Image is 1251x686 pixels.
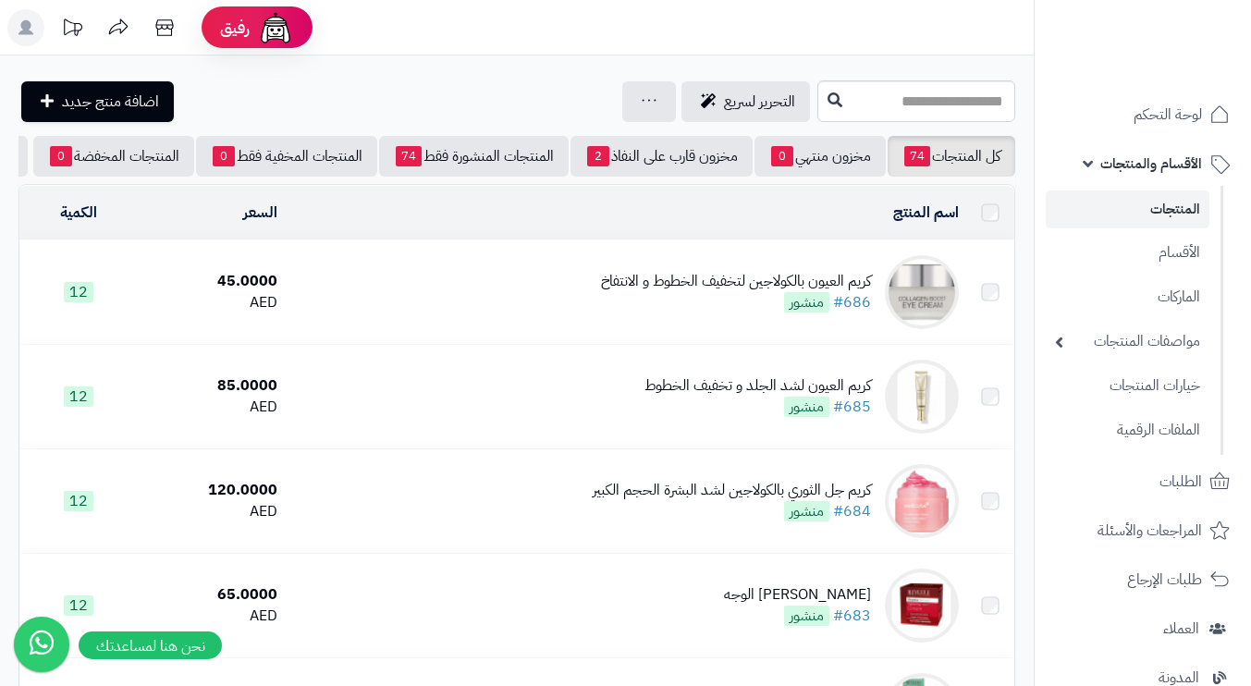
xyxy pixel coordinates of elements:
[587,146,609,166] span: 2
[196,136,377,177] a: المنتجات المخفية فقط0
[888,136,1015,177] a: كل المنتجات74
[396,146,422,166] span: 74
[784,397,829,417] span: منشور
[593,480,871,501] div: كريم جل الثوري بالكولاجين لشد البشرة الحجم الكبير
[1046,277,1209,317] a: الماركات
[145,501,277,522] div: AED
[885,464,959,538] img: كريم جل الثوري بالكولاجين لشد البشرة الحجم الكبير
[1100,151,1202,177] span: الأقسام والمنتجات
[885,255,959,329] img: كريم العيون بالكولاجين لتخفيف الخطوط و الانتفاخ
[833,500,871,522] a: #684
[33,136,194,177] a: المنتجات المخفضة0
[771,146,793,166] span: 0
[213,146,235,166] span: 0
[1046,410,1209,450] a: الملفات الرقمية
[1098,518,1202,544] span: المراجعات والأسئلة
[49,9,95,51] a: تحديثات المنصة
[1046,557,1240,602] a: طلبات الإرجاع
[833,396,871,418] a: #685
[784,501,829,521] span: منشور
[1125,45,1233,84] img: logo-2.png
[885,360,959,434] img: كريم العيون لشد الجلد و تخفيف الخطوط
[379,136,569,177] a: المنتجات المنشورة فقط74
[601,271,871,292] div: كريم العيون بالكولاجين لتخفيف الخطوط و الانتفاخ
[1046,508,1240,553] a: المراجعات والأسئلة
[833,291,871,313] a: #686
[1046,322,1209,361] a: مواصفات المنتجات
[1127,567,1202,593] span: طلبات الإرجاع
[784,606,829,626] span: منشور
[644,375,871,397] div: كريم العيون لشد الجلد و تخفيف الخطوط
[724,584,871,606] div: [PERSON_NAME] الوجه
[754,136,886,177] a: مخزون منتهي0
[833,605,871,627] a: #683
[724,91,795,113] span: التحرير لسريع
[145,480,277,501] div: 120.0000
[64,386,93,407] span: 12
[64,491,93,511] span: 12
[145,606,277,627] div: AED
[570,136,753,177] a: مخزون قارب على النفاذ2
[243,202,277,224] a: السعر
[50,146,72,166] span: 0
[220,17,250,39] span: رفيق
[885,569,959,643] img: كريم ليلي لشد الوجه
[21,81,174,122] a: اضافة منتج جديد
[257,9,294,46] img: ai-face.png
[784,292,829,312] span: منشور
[145,292,277,313] div: AED
[1046,459,1240,504] a: الطلبات
[145,397,277,418] div: AED
[62,91,159,113] span: اضافة منتج جديد
[1159,469,1202,495] span: الطلبات
[904,146,930,166] span: 74
[60,202,97,224] a: الكمية
[1046,233,1209,273] a: الأقسام
[64,595,93,616] span: 12
[681,81,810,122] a: التحرير لسريع
[145,271,277,292] div: 45.0000
[64,282,93,302] span: 12
[1046,92,1240,137] a: لوحة التحكم
[1046,606,1240,651] a: العملاء
[893,202,959,224] a: اسم المنتج
[1134,102,1202,128] span: لوحة التحكم
[1163,616,1199,642] span: العملاء
[145,375,277,397] div: 85.0000
[145,584,277,606] div: 65.0000
[1046,366,1209,406] a: خيارات المنتجات
[1046,190,1209,228] a: المنتجات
